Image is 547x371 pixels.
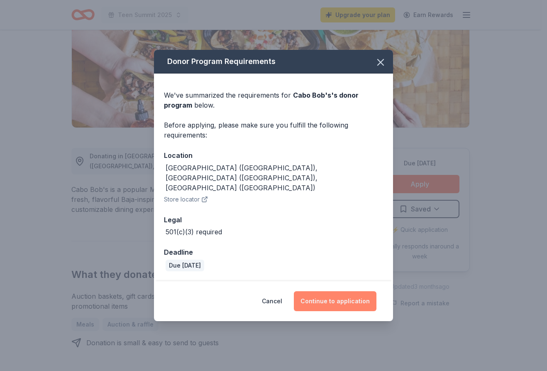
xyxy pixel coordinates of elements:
[164,150,383,161] div: Location
[164,120,383,140] div: Before applying, please make sure you fulfill the following requirements:
[166,163,383,193] div: [GEOGRAPHIC_DATA] ([GEOGRAPHIC_DATA]), [GEOGRAPHIC_DATA] ([GEOGRAPHIC_DATA]), [GEOGRAPHIC_DATA] (...
[166,260,204,271] div: Due [DATE]
[262,291,282,311] button: Cancel
[164,214,383,225] div: Legal
[294,291,376,311] button: Continue to application
[166,227,222,237] div: 501(c)(3) required
[154,50,393,74] div: Donor Program Requirements
[164,90,383,110] div: We've summarized the requirements for below.
[164,247,383,258] div: Deadline
[164,194,208,204] button: Store locator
